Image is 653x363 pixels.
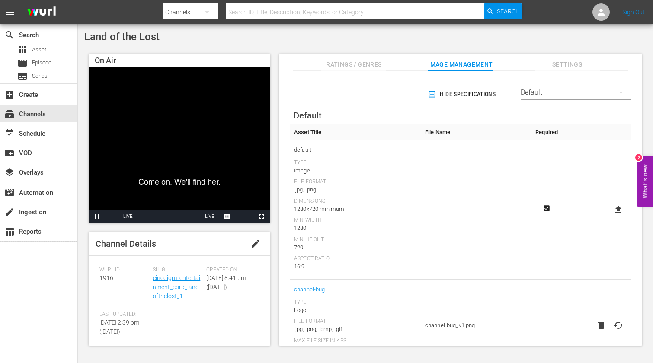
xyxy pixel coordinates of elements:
div: 720 [294,243,416,252]
span: Image Management [428,59,493,70]
span: default [294,144,416,156]
span: Search [4,30,15,40]
img: ans4CAIJ8jUAAAAAAAAAAAAAAAAAAAAAAAAgQb4GAAAAAAAAAAAAAAAAAAAAAAAAJMjXAAAAAAAAAAAAAAAAAAAAAAAAgAT5G... [21,2,62,22]
span: Series [32,72,48,80]
a: channel-bug [294,284,325,295]
span: Ingestion [4,207,15,217]
svg: Required [541,204,552,212]
span: [DATE] 2:39 pm ([DATE]) [99,319,139,335]
div: .jpg, .png [294,185,416,194]
span: event_available [4,128,15,139]
span: Channel Details [96,239,156,249]
button: Picture-in-Picture [236,210,253,223]
span: Hide Specifications [429,90,496,99]
div: 16:9 [294,262,416,271]
span: Default [294,110,322,121]
span: Reports [4,226,15,237]
span: VOD [4,148,15,158]
div: Dimensions [294,198,416,205]
span: Channels [4,109,15,119]
div: Video Player [89,67,270,223]
span: 1916 [99,274,113,281]
span: Asset [32,45,46,54]
button: edit [245,233,266,254]
span: Last Updated: [99,311,148,318]
span: Series [17,71,28,81]
div: Type [294,159,416,166]
th: File Name [421,124,531,140]
button: Seek to live, currently playing live [201,210,218,223]
span: Create [4,89,15,100]
button: Pause [89,210,106,223]
div: .jpg, .png, .bmp, .gif [294,325,416,334]
span: Created On: [206,267,255,274]
div: Min Height [294,236,416,243]
div: 1280 [294,224,416,232]
div: 25000 [294,344,416,353]
div: File Format [294,178,416,185]
div: 1280x720 minimum [294,205,416,213]
div: File Format [294,318,416,325]
span: Automation [4,188,15,198]
button: Fullscreen [253,210,270,223]
div: Min Width [294,217,416,224]
span: Overlays [4,167,15,178]
div: Default [521,80,631,105]
span: edit [250,239,261,249]
span: Episode [17,58,28,68]
span: Asset [17,45,28,55]
button: Open Feedback Widget [637,156,653,207]
button: Search [484,3,522,19]
span: Episode [32,58,51,67]
button: Hide Specifications [426,82,499,106]
div: Type [294,299,416,306]
span: Settings [535,59,600,70]
a: Sign Out [622,9,645,16]
a: cinedigm_entertainment_corp_landofthelost_1 [153,274,200,299]
span: Slug: [153,267,202,274]
div: Logo [294,306,416,315]
th: Asset Title [290,124,421,140]
span: Wurl ID: [99,267,148,274]
span: [DATE] 8:41 pm ([DATE]) [206,274,246,290]
span: LIVE [205,214,214,219]
span: Land of the Lost [84,31,160,43]
th: Required [531,124,563,140]
span: menu [5,7,16,17]
span: On Air [95,56,116,65]
span: Search [497,3,520,19]
div: Aspect Ratio [294,255,416,262]
span: Ratings / Genres [321,59,386,70]
div: Max File Size In Kbs [294,338,416,344]
div: LIVE [123,210,133,223]
button: Captions [218,210,236,223]
div: Image [294,166,416,175]
div: 2 [635,154,642,161]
